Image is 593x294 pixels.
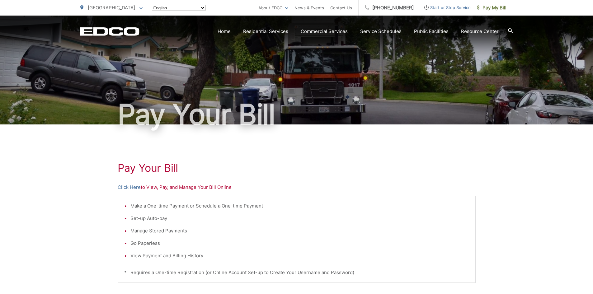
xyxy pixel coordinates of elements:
[461,28,499,35] a: Resource Center
[130,252,469,259] li: View Payment and Billing History
[124,269,469,276] p: * Requires a One-time Registration (or Online Account Set-up to Create Your Username and Password)
[218,28,231,35] a: Home
[118,162,476,174] h1: Pay Your Bill
[330,4,352,12] a: Contact Us
[88,5,135,11] span: [GEOGRAPHIC_DATA]
[360,28,402,35] a: Service Schedules
[130,202,469,210] li: Make a One-time Payment or Schedule a One-time Payment
[477,4,506,12] span: Pay My Bill
[294,4,324,12] a: News & Events
[80,99,513,130] h1: Pay Your Bill
[258,4,288,12] a: About EDCO
[118,184,476,191] p: to View, Pay, and Manage Your Bill Online
[130,227,469,235] li: Manage Stored Payments
[152,5,205,11] select: Select a language
[301,28,348,35] a: Commercial Services
[414,28,449,35] a: Public Facilities
[130,240,469,247] li: Go Paperless
[118,184,141,191] a: Click Here
[243,28,288,35] a: Residential Services
[130,215,469,222] li: Set-up Auto-pay
[80,27,139,36] a: EDCD logo. Return to the homepage.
